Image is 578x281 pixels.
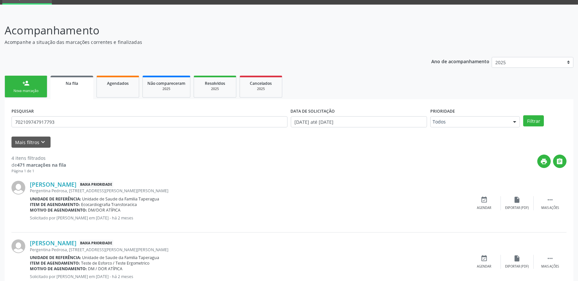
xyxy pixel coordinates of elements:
i: event_available [481,196,488,203]
i:  [556,158,564,165]
p: Acompanhe a situação das marcações correntes e finalizadas [5,39,403,46]
label: PESQUISAR [11,106,34,116]
span: DM/DOR ATÍPICA [88,207,121,213]
span: Na fila [66,81,78,86]
label: Prioridade [430,106,455,116]
span: Teste de Esforco / Teste Ergometrico [81,260,150,266]
b: Unidade de referência: [30,255,81,260]
div: 4 itens filtrados [11,155,66,161]
b: Motivo de agendamento: [30,266,87,272]
input: Nome, CNS [11,116,288,127]
span: Resolvidos [205,81,225,86]
span: DM / DOR ATÍPICA [88,266,123,272]
i:  [546,196,554,203]
button:  [553,155,567,168]
span: Não compareceram [147,81,185,86]
b: Motivo de agendamento: [30,207,87,213]
span: Unidade de Saude da Familia Taperagua [82,196,160,202]
strong: 471 marcações na fila [17,162,66,168]
div: Mais ações [541,264,559,269]
span: Agendados [107,81,129,86]
div: Exportar (PDF) [505,206,529,210]
i: keyboard_arrow_down [40,139,47,146]
i: print [541,158,548,165]
span: Cancelados [250,81,272,86]
i:  [546,255,554,262]
a: [PERSON_NAME] [30,239,76,247]
b: Item de agendamento: [30,202,80,207]
p: Acompanhamento [5,22,403,39]
div: 2025 [199,86,231,91]
div: Exportar (PDF) [505,264,529,269]
div: Página 1 de 1 [11,168,66,174]
div: de [11,161,66,168]
button: print [537,155,551,168]
b: Item de agendamento: [30,260,80,266]
input: Selecione um intervalo [291,116,427,127]
i: insert_drive_file [514,255,521,262]
label: DATA DE SOLICITAÇÃO [291,106,335,116]
button: Mais filtroskeyboard_arrow_down [11,137,51,148]
p: Solicitado por [PERSON_NAME] em [DATE] - há 2 meses [30,274,468,279]
i: insert_drive_file [514,196,521,203]
span: Baixa Prioridade [79,181,114,188]
div: person_add [22,80,30,87]
img: img [11,239,25,253]
a: [PERSON_NAME] [30,181,76,188]
div: Nova marcação [10,88,42,93]
div: 2025 [147,86,185,91]
p: Ano de acompanhamento [431,57,489,65]
div: 2025 [245,86,277,91]
div: Pergentina Pedrosa, [STREET_ADDRESS][PERSON_NAME][PERSON_NAME] [30,188,468,194]
div: Pergentina Pedrosa, [STREET_ADDRESS][PERSON_NAME][PERSON_NAME] [30,247,468,253]
span: Unidade de Saude da Familia Taperagua [82,255,160,260]
button: Filtrar [523,115,544,126]
span: Todos [433,119,506,125]
p: Solicitado por [PERSON_NAME] em [DATE] - há 2 meses [30,215,468,221]
span: Ecocardiografia Transtoracica [81,202,137,207]
b: Unidade de referência: [30,196,81,202]
img: img [11,181,25,195]
i: event_available [481,255,488,262]
div: Agendar [477,264,492,269]
div: Agendar [477,206,492,210]
span: Baixa Prioridade [79,240,114,247]
div: Mais ações [541,206,559,210]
